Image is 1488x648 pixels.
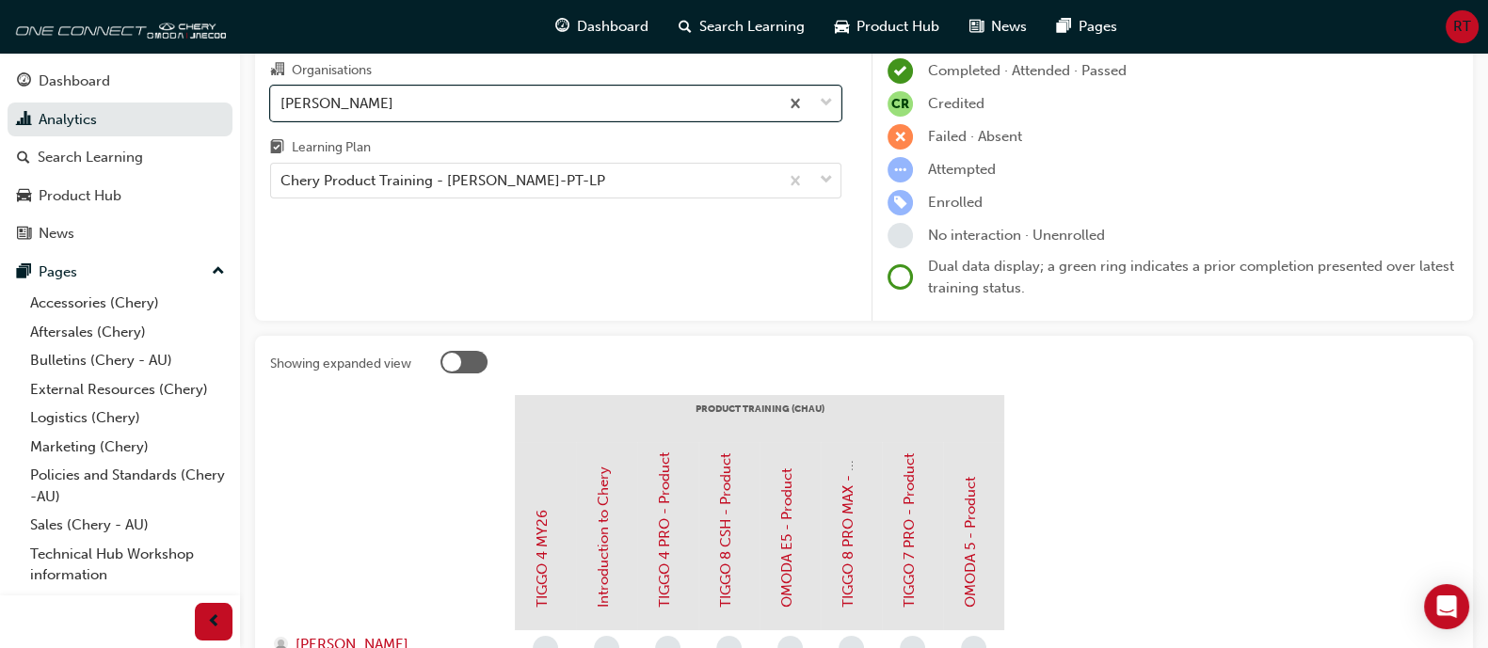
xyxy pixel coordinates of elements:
a: Sales (Chery - AU) [23,511,232,540]
a: Policies and Standards (Chery -AU) [23,461,232,511]
a: Logistics (Chery) [23,403,232,433]
a: TIGGO 8 CSH - Product [717,453,734,608]
span: car-icon [17,188,31,205]
a: guage-iconDashboard [540,8,664,46]
span: up-icon [212,260,225,284]
a: car-iconProduct Hub [820,8,954,46]
span: chart-icon [17,112,31,129]
span: down-icon [820,168,833,193]
span: news-icon [17,226,31,243]
a: Aftersales (Chery) [23,318,232,347]
a: Dashboard [8,64,232,99]
a: TIGGO 8 PRO MAX - Product [840,419,856,608]
a: Bulletins (Chery - AU) [23,346,232,375]
div: Open Intercom Messenger [1424,584,1469,629]
a: Search Learning [8,140,232,175]
span: No interaction · Unenrolled [928,227,1105,244]
div: Organisations [292,61,372,80]
a: news-iconNews [954,8,1042,46]
span: Pages [1079,16,1117,38]
span: Dashboard [577,16,648,38]
div: News [39,223,74,245]
div: Product Hub [39,185,121,207]
span: learningRecordVerb_ATTEMPT-icon [888,157,913,182]
span: Completed · Attended · Passed [928,62,1127,79]
span: Dual data display; a green ring indicates a prior completion presented over latest training status. [928,258,1454,296]
a: OMODA 5 - Product [962,477,979,608]
span: learningRecordVerb_ENROLL-icon [888,190,913,215]
a: Technical Hub Workshop information [23,540,232,590]
a: Analytics [8,103,232,137]
a: Marketing (Chery) [23,433,232,462]
div: Showing expanded view [270,355,411,373]
div: Dashboard [39,71,110,92]
span: pages-icon [1057,15,1071,39]
button: RT [1446,10,1479,43]
span: down-icon [820,91,833,116]
a: TIGGO 4 MY26 [534,510,551,608]
a: Introduction to Chery [595,466,612,608]
span: Product Hub [856,16,939,38]
span: learningplan-icon [270,140,284,157]
a: Product Hub [8,179,232,213]
img: oneconnect [9,8,226,45]
a: TIGGO 7 PRO - Product [901,453,918,608]
span: Attempted [928,161,996,178]
span: news-icon [969,15,984,39]
button: Pages [8,255,232,290]
span: Enrolled [928,194,983,211]
a: TIGGO 4 PRO - Product [656,452,673,608]
div: PRODUCT TRAINING (CHAU) [515,395,1004,442]
span: guage-icon [555,15,569,39]
span: null-icon [888,91,913,117]
a: OMODA E5 - Product [778,468,795,608]
span: learningRecordVerb_NONE-icon [888,223,913,248]
div: Chery Product Training - [PERSON_NAME]-PT-LP [280,170,605,192]
div: Search Learning [38,147,143,168]
span: prev-icon [207,610,221,634]
span: pages-icon [17,264,31,281]
div: Learning Plan [292,138,371,157]
span: learningRecordVerb_COMPLETE-icon [888,58,913,84]
a: Accessories (Chery) [23,289,232,318]
span: organisation-icon [270,62,284,79]
a: pages-iconPages [1042,8,1132,46]
span: Credited [928,95,984,112]
div: [PERSON_NAME] [280,92,393,114]
span: Failed · Absent [928,128,1022,145]
a: News [8,216,232,251]
a: search-iconSearch Learning [664,8,820,46]
a: User changes [23,590,232,619]
span: RT [1453,16,1471,38]
a: External Resources (Chery) [23,375,232,404]
span: guage-icon [17,73,31,90]
span: learningRecordVerb_FAIL-icon [888,124,913,150]
span: search-icon [17,150,30,166]
button: DashboardAnalyticsSearch LearningProduct HubNews [8,60,232,255]
span: search-icon [679,15,692,39]
span: car-icon [835,15,849,39]
span: News [991,16,1027,38]
div: Pages [39,261,77,283]
span: Search Learning [699,16,805,38]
